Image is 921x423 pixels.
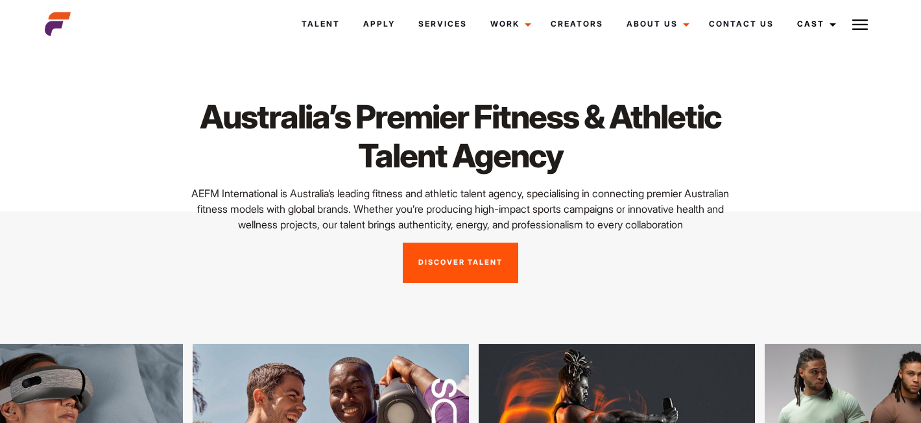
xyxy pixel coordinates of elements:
a: Work [479,6,539,42]
a: Services [407,6,479,42]
img: cropped-aefm-brand-fav-22-square.png [45,11,71,37]
a: Creators [539,6,615,42]
a: Apply [352,6,407,42]
a: Contact Us [697,6,785,42]
a: Discover Talent [403,243,518,283]
h1: Australia’s Premier Fitness & Athletic Talent Agency [186,97,736,175]
a: About Us [615,6,697,42]
a: Cast [785,6,844,42]
a: Talent [290,6,352,42]
img: Burger icon [852,17,868,32]
p: AEFM International is Australia’s leading fitness and athletic talent agency, specialising in con... [186,186,736,232]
